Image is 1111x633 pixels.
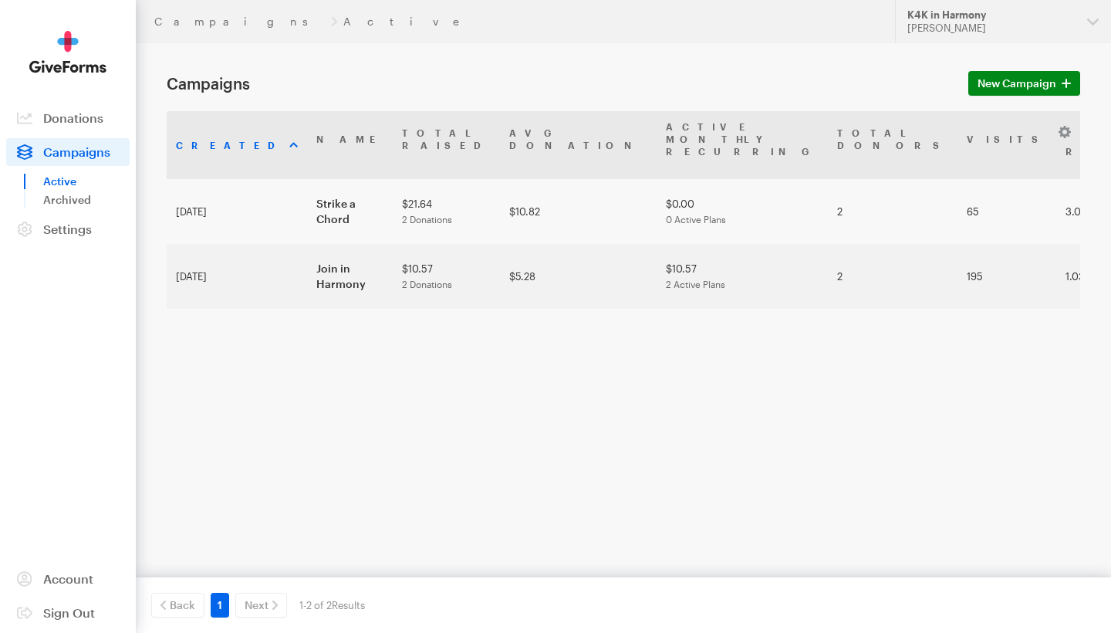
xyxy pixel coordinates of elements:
a: Settings [6,215,130,243]
a: Campaigns [6,138,130,166]
td: [DATE] [167,179,307,244]
th: AvgDonation: activate to sort column ascending [500,111,657,179]
td: 2 [828,244,957,309]
a: Archived [43,191,130,209]
th: Active MonthlyRecurring: activate to sort column ascending [657,111,828,179]
a: Donations [6,104,130,132]
span: New Campaign [978,74,1056,93]
th: Visits: activate to sort column ascending [957,111,1056,179]
a: Campaigns [154,15,325,28]
td: $10.82 [500,179,657,244]
span: 0 Active Plans [666,214,726,225]
div: K4K in Harmony [907,8,1075,22]
td: 65 [957,179,1056,244]
span: 2 Active Plans [666,279,725,289]
td: $10.57 [393,244,500,309]
td: 195 [957,244,1056,309]
a: Active [43,172,130,191]
span: Donations [43,110,103,125]
span: Settings [43,222,92,236]
td: $5.28 [500,244,657,309]
div: [PERSON_NAME] [907,22,1075,35]
th: Name: activate to sort column ascending [307,111,393,179]
span: Campaigns [43,144,110,159]
h1: Campaigns [167,74,950,93]
th: TotalRaised: activate to sort column ascending [393,111,500,179]
td: Join in Harmony [307,244,393,309]
td: $10.57 [657,244,828,309]
span: 2 Donations [402,279,452,289]
td: $0.00 [657,179,828,244]
th: Created: activate to sort column ascending [167,111,307,179]
span: 2 Donations [402,214,452,225]
td: Strike a Chord [307,179,393,244]
a: New Campaign [968,71,1080,96]
th: TotalDonors: activate to sort column ascending [828,111,957,179]
img: GiveForms [29,31,106,73]
td: $21.64 [393,179,500,244]
td: [DATE] [167,244,307,309]
td: 2 [828,179,957,244]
